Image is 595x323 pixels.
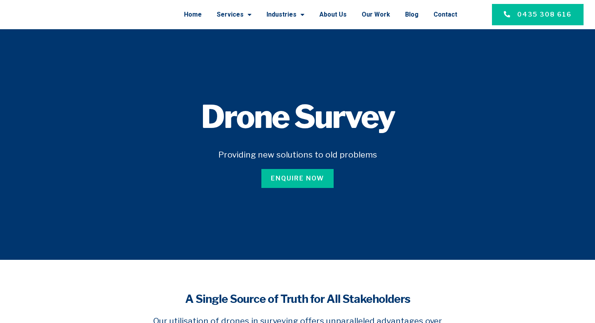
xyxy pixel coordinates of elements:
nav: Menu [103,4,457,25]
a: Our Work [362,4,390,25]
h5: Providing new solutions to old problems [62,148,534,161]
span: 0435 308 616 [517,10,572,19]
a: Home [184,4,202,25]
a: 0435 308 616 [492,4,584,25]
a: Blog [405,4,419,25]
h1: Drone Survey [62,101,534,133]
img: Final-Logo copy [11,6,93,24]
a: Industries [267,4,304,25]
a: Contact [434,4,457,25]
a: About Us [319,4,347,25]
a: Services [217,4,252,25]
h4: A Single Source of Truth for All Stakeholders [136,291,460,307]
span: Enquire Now [271,174,324,183]
a: Enquire Now [261,169,334,188]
